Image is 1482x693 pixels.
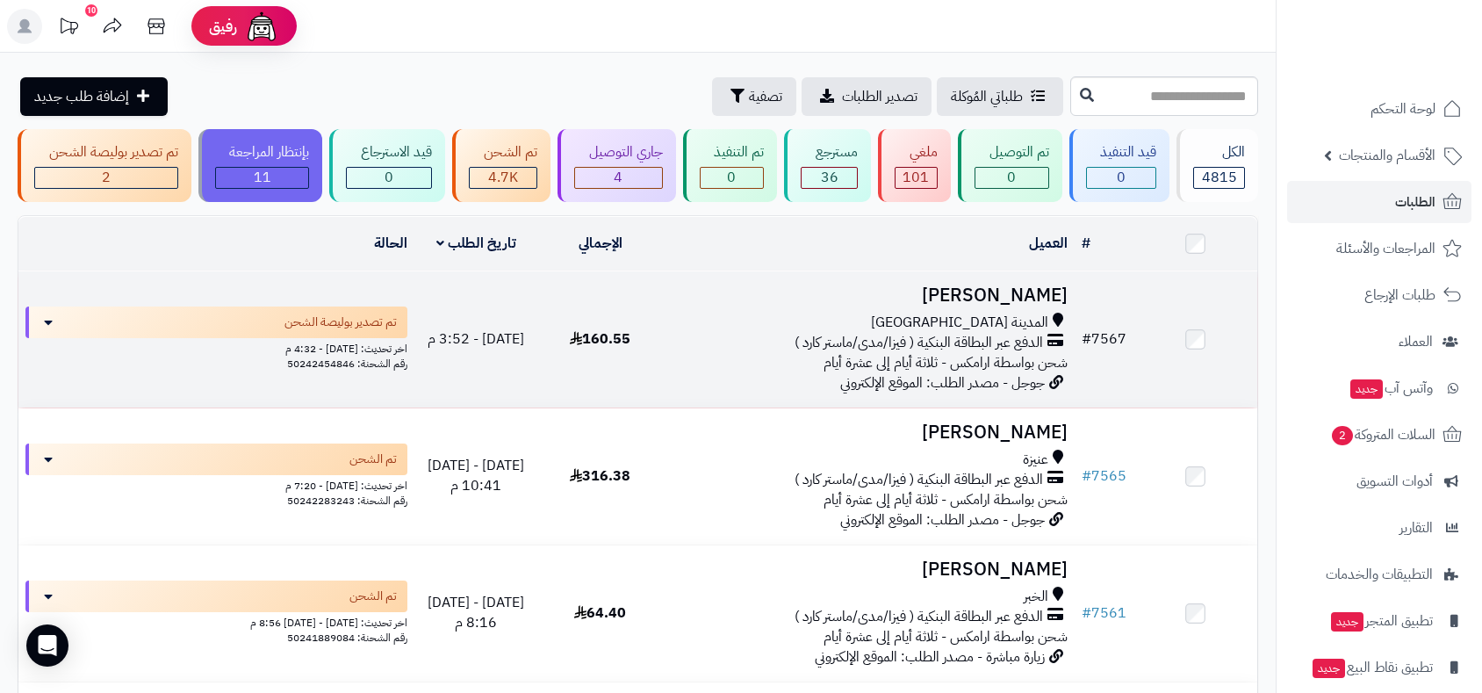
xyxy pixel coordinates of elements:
span: 2 [102,167,111,188]
h3: [PERSON_NAME] [669,422,1068,443]
span: تصدير الطلبات [842,86,917,107]
img: logo-2.png [1363,33,1465,70]
div: تم التوصيل [975,142,1049,162]
div: بإنتظار المراجعة [215,142,310,162]
span: 11 [254,167,271,188]
span: طلباتي المُوكلة [951,86,1023,107]
span: رقم الشحنة: 50242283243 [287,493,407,509]
span: الأقسام والمنتجات [1339,143,1435,168]
span: جوجل - مصدر الطلب: الموقع الإلكتروني [840,509,1045,531]
div: 0 [975,168,1048,188]
a: جاري التوصيل 4 [554,129,680,202]
span: السلات المتروكة [1330,422,1435,447]
a: بإنتظار المراجعة 11 [195,129,327,202]
h3: [PERSON_NAME] [669,559,1068,580]
a: #7561 [1082,603,1126,624]
span: شحن بواسطة ارامكس - ثلاثة أيام إلى عشرة أيام [824,626,1068,647]
span: # [1082,466,1091,487]
a: #7565 [1082,466,1126,487]
a: تم الشحن 4.7K [449,129,554,202]
div: 4 [575,168,662,188]
div: قيد الاسترجاع [346,142,432,162]
img: ai-face.png [244,9,279,44]
div: 0 [1087,168,1156,188]
span: رقم الشحنة: 50241889084 [287,630,407,646]
a: قيد التنفيذ 0 [1066,129,1174,202]
a: الإجمالي [579,233,622,254]
a: العملاء [1287,321,1471,363]
span: 0 [1117,167,1126,188]
span: شحن بواسطة ارامكس - ثلاثة أيام إلى عشرة أيام [824,352,1068,373]
a: تم التنفيذ 0 [680,129,781,202]
div: 10 [85,4,97,17]
span: جديد [1331,612,1363,632]
div: 2 [35,168,177,188]
a: تم التوصيل 0 [954,129,1066,202]
a: ملغي 101 [874,129,954,202]
span: # [1082,603,1091,624]
span: لوحة التحكم [1370,97,1435,121]
span: 2 [1331,425,1353,445]
a: تطبيق نقاط البيعجديد [1287,646,1471,689]
a: الحالة [374,233,407,254]
span: التقارير [1399,516,1433,540]
div: اخر تحديث: [DATE] - 4:32 م [25,338,407,357]
a: وآتس آبجديد [1287,367,1471,409]
span: 101 [903,167,929,188]
div: 101 [896,168,937,188]
div: مسترجع [801,142,858,162]
div: تم تصدير بوليصة الشحن [34,142,178,162]
button: تصفية [712,77,796,116]
div: 4660 [470,168,536,188]
a: لوحة التحكم [1287,88,1471,130]
div: ملغي [895,142,938,162]
span: رفيق [209,16,237,37]
span: تم الشحن [349,588,397,605]
div: جاري التوصيل [574,142,663,162]
span: المراجعات والأسئلة [1336,236,1435,261]
span: وآتس آب [1349,376,1433,401]
span: رقم الشحنة: 50242454846 [287,356,407,372]
div: 11 [216,168,309,188]
a: تم تصدير بوليصة الشحن 2 [14,129,195,202]
a: التقارير [1287,507,1471,549]
span: الدفع عبر البطاقة البنكية ( فيزا/مدى/ماستر كارد ) [795,607,1043,627]
span: 316.38 [570,466,630,487]
span: [DATE] - [DATE] 10:41 م [428,455,524,496]
span: 4815 [1202,167,1237,188]
a: #7567 [1082,328,1126,350]
span: [DATE] - 3:52 م [428,328,524,350]
span: 4 [614,167,622,188]
div: 0 [701,168,764,188]
span: عنيزة [1023,450,1048,470]
div: اخر تحديث: [DATE] - 7:20 م [25,475,407,494]
a: المراجعات والأسئلة [1287,227,1471,270]
span: جوجل - مصدر الطلب: الموقع الإلكتروني [840,372,1045,393]
span: إضافة طلب جديد [34,86,129,107]
span: جديد [1350,379,1383,399]
a: السلات المتروكة2 [1287,414,1471,456]
span: 0 [1007,167,1016,188]
span: 4.7K [488,167,518,188]
div: Open Intercom Messenger [26,624,68,667]
a: التطبيقات والخدمات [1287,553,1471,596]
div: 36 [802,168,857,188]
span: # [1082,328,1091,350]
h3: [PERSON_NAME] [669,285,1068,306]
div: تم التنفيذ [700,142,765,162]
div: قيد التنفيذ [1086,142,1157,162]
span: تطبيق نقاط البيع [1311,655,1433,680]
span: 36 [821,167,838,188]
a: إضافة طلب جديد [20,77,168,116]
div: تم الشحن [469,142,537,162]
span: تصفية [749,86,782,107]
a: تاريخ الطلب [436,233,516,254]
div: 0 [347,168,431,188]
span: الخبر [1024,587,1048,607]
a: تحديثات المنصة [47,9,90,48]
span: الطلبات [1395,190,1435,214]
a: أدوات التسويق [1287,460,1471,502]
a: تطبيق المتجرجديد [1287,600,1471,642]
a: تصدير الطلبات [802,77,932,116]
a: الطلبات [1287,181,1471,223]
